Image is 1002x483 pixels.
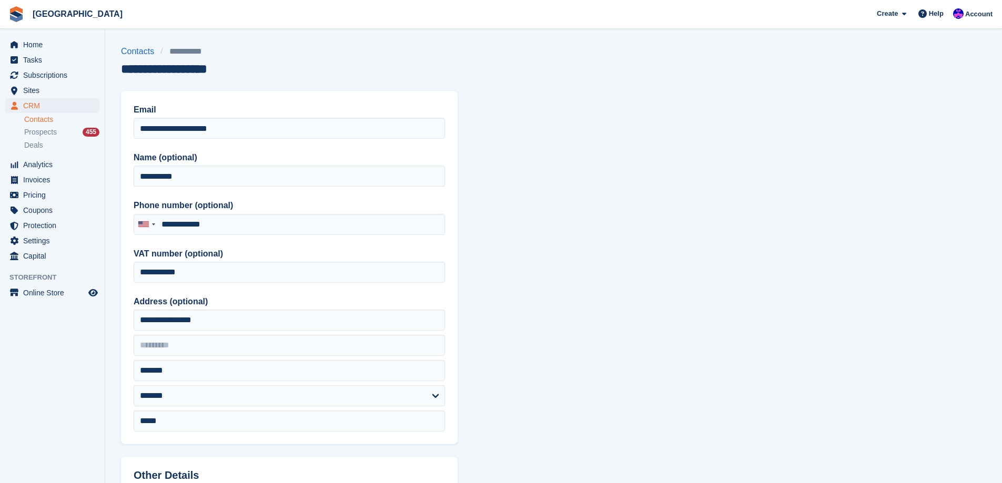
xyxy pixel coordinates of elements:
[9,272,105,283] span: Storefront
[23,249,86,263] span: Capital
[24,140,43,150] span: Deals
[134,199,445,212] label: Phone number (optional)
[134,469,445,481] h2: Other Details
[23,98,86,113] span: CRM
[965,9,993,19] span: Account
[5,203,99,218] a: menu
[23,188,86,202] span: Pricing
[23,157,86,172] span: Analytics
[24,127,57,137] span: Prospects
[953,8,964,19] img: Ivan Gačić
[929,8,944,19] span: Help
[5,172,99,187] a: menu
[23,233,86,248] span: Settings
[134,295,445,308] label: Address (optional)
[134,104,445,116] label: Email
[24,140,99,151] a: Deals
[5,249,99,263] a: menu
[23,285,86,300] span: Online Store
[5,83,99,98] a: menu
[5,68,99,83] a: menu
[5,188,99,202] a: menu
[134,248,445,260] label: VAT number (optional)
[8,6,24,22] img: stora-icon-8386f47178a22dfd0bd8f6a31ec36ba5ce8667c1dd55bd0f319d3a0aa187defe.svg
[23,172,86,187] span: Invoices
[24,127,99,138] a: Prospects 455
[87,286,99,299] a: Preview store
[5,218,99,233] a: menu
[5,157,99,172] a: menu
[28,5,127,23] a: [GEOGRAPHIC_DATA]
[5,98,99,113] a: menu
[23,218,86,233] span: Protection
[5,233,99,248] a: menu
[134,214,158,234] div: United States: +1
[5,37,99,52] a: menu
[24,115,99,125] a: Contacts
[83,128,99,137] div: 455
[5,285,99,300] a: menu
[23,203,86,218] span: Coupons
[121,45,160,58] a: Contacts
[134,151,445,164] label: Name (optional)
[121,45,208,58] nav: breadcrumbs
[23,37,86,52] span: Home
[877,8,898,19] span: Create
[23,53,86,67] span: Tasks
[5,53,99,67] a: menu
[23,68,86,83] span: Subscriptions
[23,83,86,98] span: Sites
